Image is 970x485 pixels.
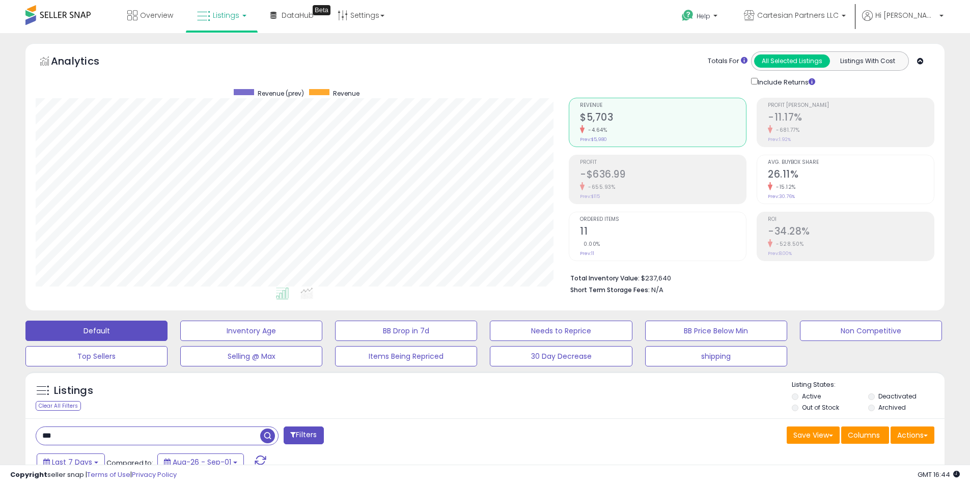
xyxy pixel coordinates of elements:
[132,470,177,479] a: Privacy Policy
[580,225,746,239] h2: 11
[335,321,477,341] button: BB Drop in 7d
[768,250,792,256] small: Prev: 8.00%
[335,346,477,366] button: Items Being Repriced
[768,136,791,142] small: Prev: 1.92%
[570,271,927,283] li: $237,640
[25,346,168,366] button: Top Sellers
[768,193,795,199] small: Prev: 30.76%
[768,111,934,125] h2: -11.17%
[651,285,663,295] span: N/A
[875,10,936,20] span: Hi [PERSON_NAME]
[52,457,92,467] span: Last 7 Days
[10,470,177,480] div: seller snap | |
[106,458,153,468] span: Compared to:
[645,321,787,341] button: BB Price Below Min
[754,54,830,68] button: All Selected Listings
[580,111,746,125] h2: $5,703
[213,10,239,20] span: Listings
[580,193,600,199] small: Prev: $115
[743,76,827,88] div: Include Returns
[792,380,945,390] p: Listing States:
[772,240,803,248] small: -528.50%
[313,5,330,15] div: Tooltip anchor
[490,321,632,341] button: Needs to Reprice
[802,392,821,401] label: Active
[173,457,231,467] span: Aug-26 - Sep-01
[697,12,710,20] span: Help
[570,274,640,282] b: Total Inventory Value:
[180,321,322,341] button: Inventory Age
[674,2,728,33] a: Help
[878,392,917,401] label: Deactivated
[10,470,47,479] strong: Copyright
[768,217,934,222] span: ROI
[580,103,746,108] span: Revenue
[585,183,615,191] small: -655.93%
[54,384,93,398] h5: Listings
[282,10,314,20] span: DataHub
[157,453,244,471] button: Aug-26 - Sep-01
[333,89,359,98] span: Revenue
[258,89,304,98] span: Revenue (prev)
[140,10,173,20] span: Overview
[580,136,607,142] small: Prev: $5,980
[862,10,944,33] a: Hi [PERSON_NAME]
[585,126,607,134] small: -4.64%
[180,346,322,366] button: Selling @ Max
[918,470,960,479] span: 2025-09-9 16:44 GMT
[891,426,934,444] button: Actions
[681,9,694,22] i: Get Help
[570,286,650,294] b: Short Term Storage Fees:
[580,160,746,165] span: Profit
[841,426,889,444] button: Columns
[36,401,81,411] div: Clear All Filters
[87,470,130,479] a: Terms of Use
[772,126,799,134] small: -681.77%
[878,403,906,412] label: Archived
[829,54,905,68] button: Listings With Cost
[768,225,934,239] h2: -34.28%
[800,321,942,341] button: Non Competitive
[580,168,746,182] h2: -$636.99
[772,183,796,191] small: -15.12%
[757,10,839,20] span: Cartesian Partners LLC
[37,453,105,471] button: Last 7 Days
[51,54,119,71] h5: Analytics
[645,346,787,366] button: shipping
[284,426,323,444] button: Filters
[580,250,594,256] small: Prev: 11
[802,403,839,412] label: Out of Stock
[787,426,840,444] button: Save View
[768,168,934,182] h2: 26.11%
[768,160,934,165] span: Avg. Buybox Share
[708,56,747,66] div: Totals For
[768,103,934,108] span: Profit [PERSON_NAME]
[580,217,746,222] span: Ordered Items
[848,430,880,440] span: Columns
[25,321,168,341] button: Default
[580,240,600,248] small: 0.00%
[490,346,632,366] button: 30 Day Decrease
